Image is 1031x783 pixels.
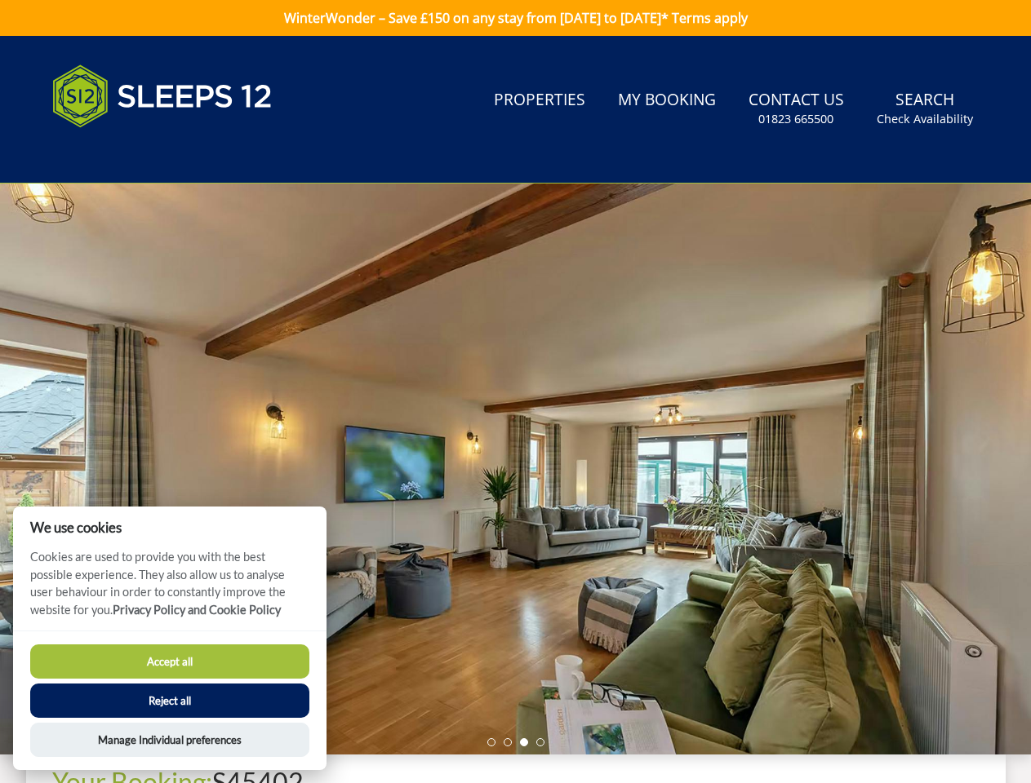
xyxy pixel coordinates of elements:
p: Cookies are used to provide you with the best possible experience. They also allow us to analyse ... [13,548,327,630]
img: Sleeps 12 [52,55,273,137]
small: 01823 665500 [758,111,833,127]
a: Properties [487,82,592,119]
a: Contact Us01823 665500 [742,82,851,135]
button: Manage Individual preferences [30,723,309,757]
small: Check Availability [877,111,973,127]
a: My Booking [611,82,722,119]
button: Accept all [30,644,309,679]
button: Reject all [30,683,309,718]
a: Privacy Policy and Cookie Policy [113,603,281,617]
iframe: Customer reviews powered by Trustpilot [44,147,216,161]
a: SearchCheck Availability [870,82,980,135]
h2: We use cookies [13,520,327,535]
